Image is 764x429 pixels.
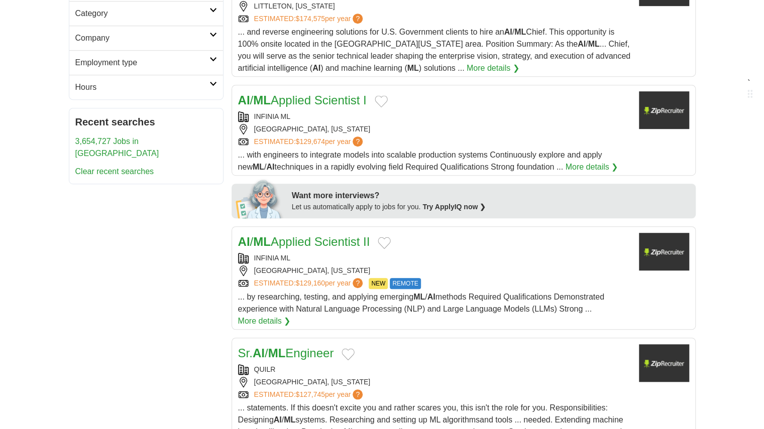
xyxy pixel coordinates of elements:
strong: AI [238,235,250,248]
div: LITTLETON, [US_STATE] [238,1,631,12]
a: Company [69,26,223,50]
button: Add to favorite jobs [375,95,388,107]
a: More details ❯ [565,161,618,173]
button: Add to favorite jobs [378,237,391,249]
a: AI/MLApplied Scientist II [238,235,370,248]
img: Company logo [639,233,689,270]
span: NEW [369,278,388,289]
span: $129,160 [295,279,324,287]
a: Try ApplyIQ now ❯ [422,203,486,211]
strong: ML [413,293,425,301]
a: Hours [69,75,223,99]
a: Category [69,1,223,26]
a: ESTIMATED:$174,575per year? [254,14,365,24]
strong: ML [253,163,264,171]
a: Sr.AI/MLEngineer [238,346,334,360]
div: [GEOGRAPHIC_DATA], [US_STATE] [238,265,631,276]
strong: ML [588,40,599,48]
span: ... with engineers to integrate models into scalable production systems Continuously explore and ... [238,151,602,171]
h2: Company [75,32,209,44]
span: REMOTE [390,278,420,289]
strong: AI [238,93,250,107]
strong: ML [253,235,271,248]
a: ESTIMATED:$129,160per year? [254,278,365,289]
img: apply-iq-scientist.png [236,178,284,218]
a: 3,654,727 Jobs in [GEOGRAPHIC_DATA] [75,137,159,158]
strong: ML [268,346,286,360]
span: ? [353,14,363,24]
h2: Employment type [75,57,209,69]
strong: ML [514,28,526,36]
a: ESTIMATED:$127,745per year? [254,389,365,400]
strong: ML [407,64,419,72]
strong: AI [312,64,320,72]
span: ? [353,389,363,399]
img: Company logo [639,91,689,129]
h2: Hours [75,81,209,93]
strong: ML [253,93,271,107]
h2: Category [75,8,209,20]
strong: AI [274,415,282,424]
span: $174,575 [295,15,324,23]
a: More details ❯ [238,315,291,327]
strong: AI [504,28,512,36]
strong: AI [253,346,265,360]
a: ESTIMATED:$129,674per year? [254,136,365,147]
span: ? [353,278,363,288]
span: ... by researching, testing, and applying emerging / methods Required Qualifications Demonstrated... [238,293,604,313]
div: INFINIA ML [238,111,631,122]
span: $127,745 [295,390,324,398]
button: Add to favorite jobs [342,348,355,360]
img: Company logo [639,344,689,382]
div: [GEOGRAPHIC_DATA], [US_STATE] [238,377,631,387]
div: Want more interviews? [292,190,690,202]
strong: AI [427,293,435,301]
span: ? [353,136,363,147]
a: Employment type [69,50,223,75]
div: Let us automatically apply to jobs for you. [292,202,690,212]
a: AI/MLApplied Scientist I [238,93,367,107]
div: QUILR [238,364,631,375]
div: [GEOGRAPHIC_DATA], [US_STATE] [238,124,631,134]
div: INFINIA ML [238,253,631,263]
span: $129,674 [295,137,324,146]
a: More details ❯ [467,62,519,74]
h2: Recent searches [75,114,217,129]
strong: ML [284,415,295,424]
strong: AI [266,163,274,171]
strong: AI [578,40,586,48]
a: Clear recent searches [75,167,154,176]
span: ... and reverse engineering solutions for U.S. Government clients to hire an / Chief. This opport... [238,28,631,72]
